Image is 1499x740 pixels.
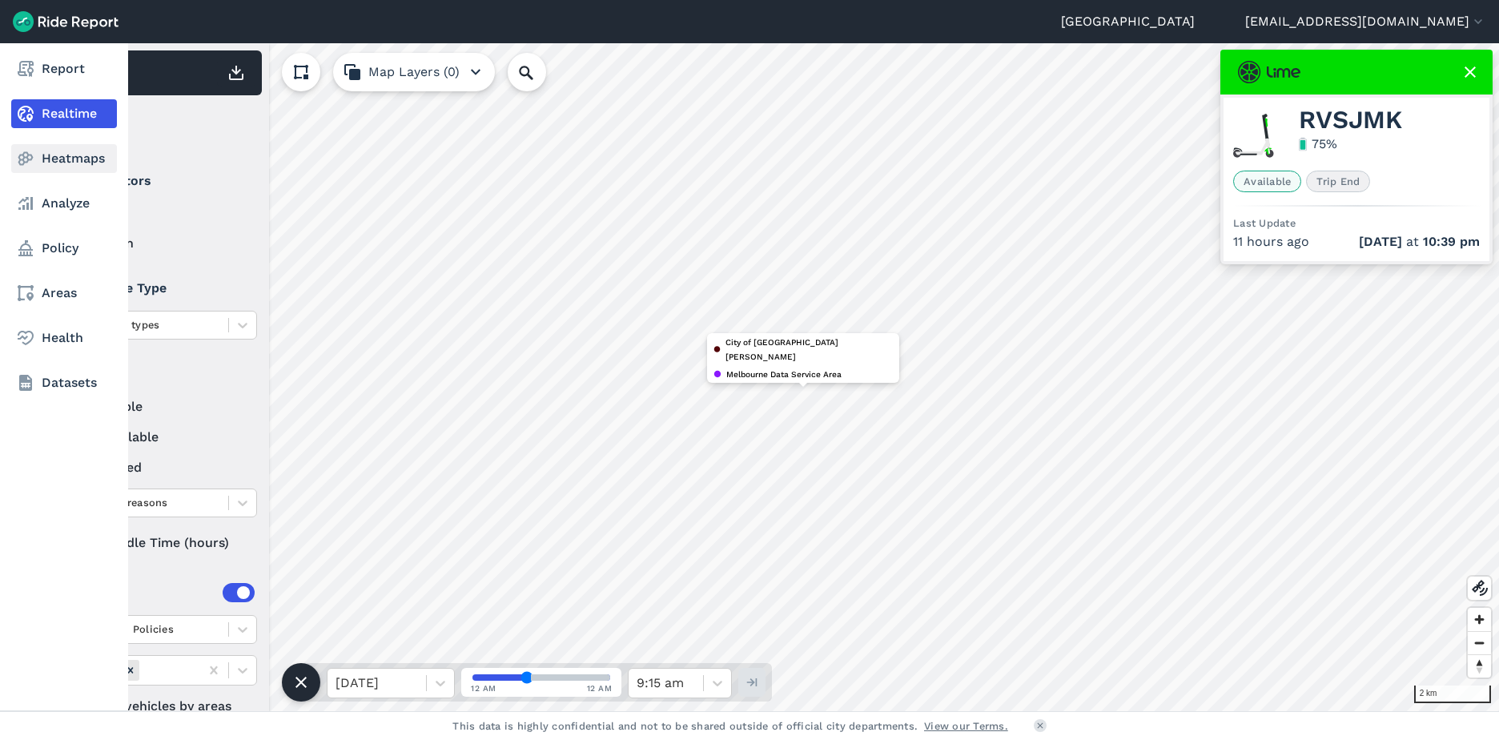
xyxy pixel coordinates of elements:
span: RVSJMK [1299,111,1402,130]
div: 75 % [1312,135,1337,154]
span: 10:39 pm [1423,234,1480,249]
label: reserved [65,458,257,477]
img: Ride Report [13,11,119,32]
span: Available [1233,171,1301,192]
img: Lime scooter [1233,114,1276,158]
div: Remove Areas (8) [122,660,139,680]
summary: Areas [65,570,255,615]
a: Realtime [11,99,117,128]
button: [EMAIL_ADDRESS][DOMAIN_NAME] [1245,12,1486,31]
button: Zoom out [1468,631,1491,654]
div: Areas [86,583,255,602]
a: Analyze [11,189,117,218]
div: 2 km [1414,686,1491,703]
input: Search Location or Vehicles [508,53,572,91]
summary: Status [65,352,255,397]
label: Neuron [65,234,257,253]
label: Lime [65,203,257,223]
span: Melbourne Data Service Area [726,367,842,381]
a: Policy [11,234,117,263]
a: Report [11,54,117,83]
a: View our Terms. [924,718,1008,734]
span: [DATE] [1359,234,1402,249]
div: Idle Time (hours) [65,529,257,557]
button: Map Layers (0) [333,53,495,91]
span: 12 AM [471,682,496,694]
a: Areas [11,279,117,308]
a: Heatmaps [11,144,117,173]
img: Lime [1238,61,1300,83]
div: Filter [58,103,262,152]
a: Datasets [11,368,117,397]
button: Zoom in [1468,608,1491,631]
label: available [65,397,257,416]
summary: Vehicle Type [65,266,255,311]
a: Health [11,324,117,352]
canvas: Map [51,43,1499,711]
label: Filter vehicles by areas [65,697,257,716]
span: Trip End [1306,171,1370,192]
span: 12 AM [587,682,613,694]
span: at [1359,232,1480,251]
label: unavailable [65,428,257,447]
div: 11 hours ago [1233,232,1480,251]
summary: Operators [65,159,255,203]
span: Last Update [1233,217,1296,229]
a: [GEOGRAPHIC_DATA] [1061,12,1195,31]
span: City of [GEOGRAPHIC_DATA][PERSON_NAME] [725,335,893,364]
button: Reset bearing to north [1468,654,1491,678]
